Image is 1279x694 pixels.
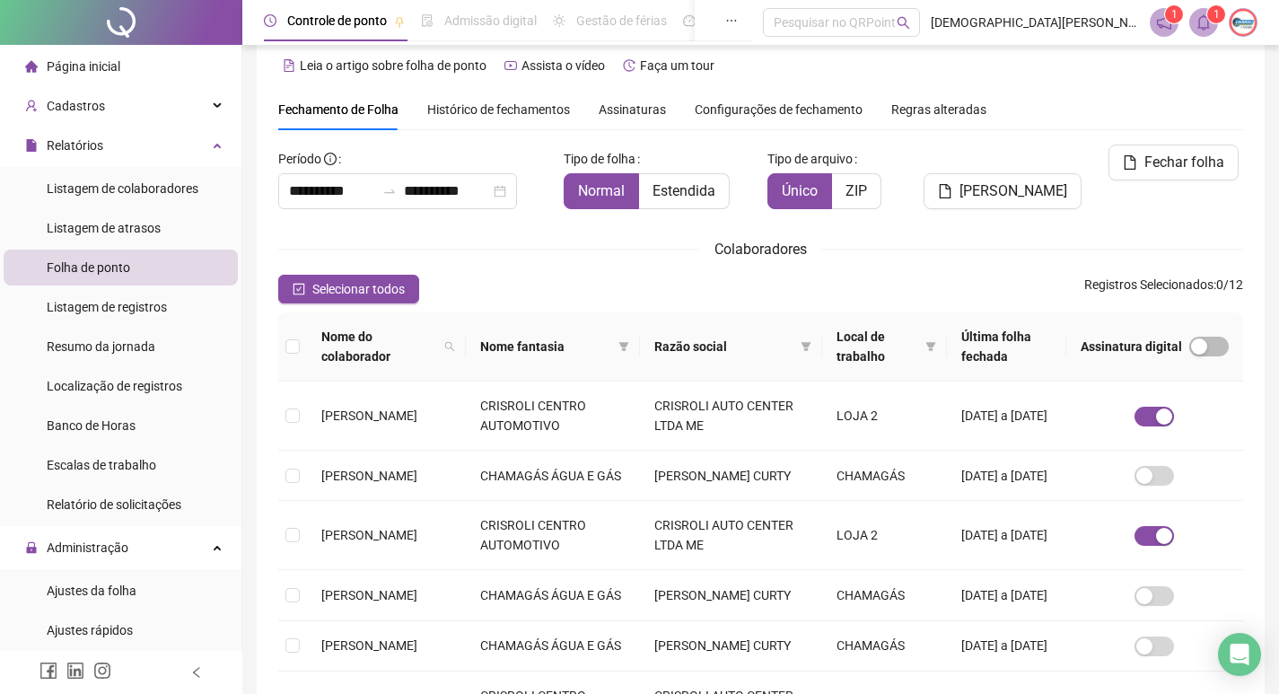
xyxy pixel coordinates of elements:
[891,103,986,116] span: Regras alteradas
[947,451,1066,501] td: [DATE] a [DATE]
[504,59,517,72] span: youtube
[47,300,167,314] span: Listagem de registros
[480,337,611,356] span: Nome fantasia
[683,14,696,27] span: dashboard
[25,100,38,112] span: user-add
[1213,8,1220,21] span: 1
[47,260,130,275] span: Folha de ponto
[47,584,136,598] span: Ajustes da folha
[47,458,156,472] span: Escalas de trabalho
[466,570,640,620] td: CHAMAGÁS ÁGUA E GÁS
[25,60,38,73] span: home
[394,16,405,27] span: pushpin
[947,312,1066,382] th: Última folha fechada
[427,102,570,117] span: Histórico de fechamentos
[47,623,133,637] span: Ajustes rápidos
[293,283,305,295] span: check-square
[1156,14,1172,31] span: notification
[653,182,715,199] span: Estendida
[1207,5,1225,23] sup: 1
[382,184,397,198] span: swap-right
[725,14,738,27] span: ellipsis
[66,662,84,680] span: linkedin
[321,638,417,653] span: [PERSON_NAME]
[300,58,486,73] span: Leia o artigo sobre folha de ponto
[47,418,136,433] span: Banco de Horas
[1081,337,1182,356] span: Assinatura digital
[324,153,337,165] span: info-circle
[190,666,203,679] span: left
[845,182,867,199] span: ZIP
[47,339,155,354] span: Resumo da jornada
[321,469,417,483] span: [PERSON_NAME]
[444,13,537,28] span: Admissão digital
[264,14,276,27] span: clock-circle
[822,621,947,672] td: CHAMAGÁS
[1196,14,1212,31] span: bell
[922,323,940,370] span: filter
[39,662,57,680] span: facebook
[47,221,161,235] span: Listagem de atrasos
[47,59,120,74] span: Página inicial
[1144,152,1224,173] span: Fechar folha
[25,541,38,554] span: lock
[822,501,947,570] td: LOJA 2
[623,59,635,72] span: history
[822,570,947,620] td: CHAMAGÁS
[640,58,714,73] span: Faça um tour
[421,14,434,27] span: file-done
[959,180,1067,202] span: [PERSON_NAME]
[283,59,295,72] span: file-text
[576,13,667,28] span: Gestão de férias
[1230,9,1257,36] img: 24430
[931,13,1139,32] span: [DEMOGRAPHIC_DATA][PERSON_NAME] - CRISROLI CENTRO AUTOMOTIVO
[444,341,455,352] span: search
[1123,155,1137,170] span: file
[767,149,853,169] span: Tipo de arquivo
[466,382,640,451] td: CRISROLI CENTRO AUTOMOTIVO
[564,149,635,169] span: Tipo de folha
[321,327,437,366] span: Nome do colaborador
[640,621,822,672] td: [PERSON_NAME] CURTY
[947,501,1066,570] td: [DATE] a [DATE]
[466,621,640,672] td: CHAMAGÁS ÁGUA E GÁS
[47,540,128,555] span: Administração
[278,102,399,117] span: Fechamento de Folha
[1218,633,1261,676] div: Open Intercom Messenger
[1084,275,1243,303] span: : 0 / 12
[278,275,419,303] button: Selecionar todos
[466,501,640,570] td: CRISROLI CENTRO AUTOMOTIVO
[321,528,417,542] span: [PERSON_NAME]
[938,184,952,198] span: file
[654,337,793,356] span: Razão social
[578,182,625,199] span: Normal
[287,13,387,28] span: Controle de ponto
[278,152,321,166] span: Período
[947,382,1066,451] td: [DATE] a [DATE]
[618,341,629,352] span: filter
[1171,8,1178,21] span: 1
[924,173,1082,209] button: [PERSON_NAME]
[47,379,182,393] span: Localização de registros
[897,16,910,30] span: search
[321,588,417,602] span: [PERSON_NAME]
[947,621,1066,672] td: [DATE] a [DATE]
[782,182,818,199] span: Único
[822,451,947,501] td: CHAMAGÁS
[47,138,103,153] span: Relatórios
[615,333,633,360] span: filter
[837,327,918,366] span: Local de trabalho
[801,341,811,352] span: filter
[47,181,198,196] span: Listagem de colaboradores
[553,14,565,27] span: sun
[822,382,947,451] td: LOJA 2
[521,58,605,73] span: Assista o vídeo
[441,323,459,370] span: search
[93,662,111,680] span: instagram
[466,451,640,501] td: CHAMAGÁS ÁGUA E GÁS
[47,497,181,512] span: Relatório de solicitações
[714,241,807,258] span: Colaboradores
[797,333,815,360] span: filter
[640,382,822,451] td: CRISROLI AUTO CENTER LTDA ME
[599,103,666,116] span: Assinaturas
